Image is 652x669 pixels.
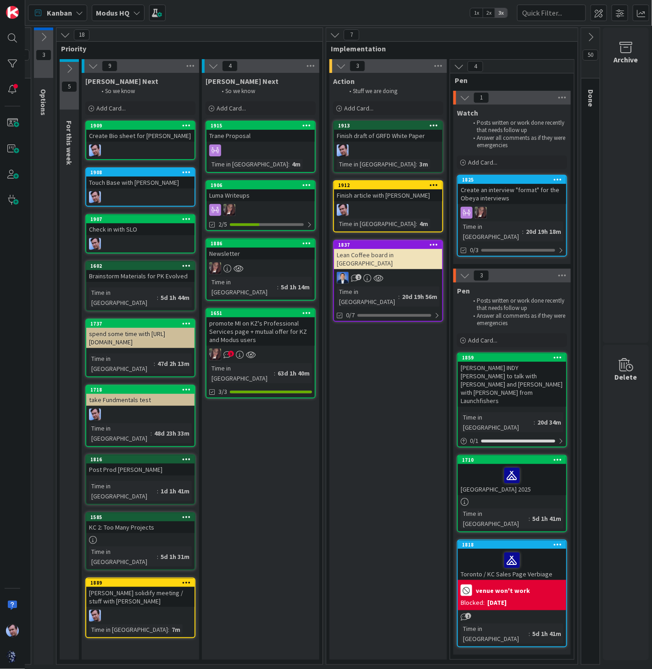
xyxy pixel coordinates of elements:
[90,580,195,586] div: 1889
[89,625,168,635] div: Time in [GEOGRAPHIC_DATA]
[206,181,315,201] div: 1906Luma Writeups
[86,122,195,130] div: 1909
[90,122,195,129] div: 1909
[337,219,416,229] div: Time in [GEOGRAPHIC_DATA]
[86,579,195,607] div: 1889[PERSON_NAME] solidify meeting / stuff with [PERSON_NAME]
[524,227,563,237] div: 20d 19h 18m
[534,417,535,427] span: :
[218,220,227,229] span: 2/5
[90,169,195,176] div: 1908
[90,387,195,393] div: 1718
[522,227,524,237] span: :
[458,464,566,495] div: [GEOGRAPHIC_DATA] 2025
[209,277,277,297] div: Time in [GEOGRAPHIC_DATA]
[334,204,442,216] div: JB
[206,317,315,346] div: promote MI on KZ's Professional Services page + mutual offer for KZ and Modus users
[334,144,442,156] div: JB
[86,191,195,203] div: JB
[461,412,534,432] div: Time in [GEOGRAPHIC_DATA]
[344,29,359,40] span: 7
[85,214,195,254] a: 1907Check in with SLOJB
[86,464,195,475] div: Post Prod [PERSON_NAME]
[86,168,195,188] div: 1908Touch Base with [PERSON_NAME]
[89,409,101,420] img: JB
[86,386,195,406] div: 1718take Fundmentals test
[458,176,566,184] div: 1825
[333,240,443,322] a: 1837Lean Coffee board in [GEOGRAPHIC_DATA]DPTime in [GEOGRAPHIC_DATA]:20d 19h 56m0/7
[338,182,442,188] div: 1912
[458,541,566,580] div: 1818Toronto / KC Sales Page Verbiage
[334,181,442,189] div: 1912
[455,76,563,85] span: Pen
[475,207,487,219] img: TD
[6,625,19,637] img: JB
[90,216,195,222] div: 1907
[89,144,101,156] img: JB
[458,456,566,464] div: 1710
[157,552,158,562] span: :
[206,204,315,216] div: TD
[416,219,417,229] span: :
[206,181,315,189] div: 1906
[337,159,416,169] div: Time in [GEOGRAPHIC_DATA]
[468,297,566,312] li: Posts written or work done recently that needs follow up
[85,512,195,570] a: 1585KC 2: Too Many ProjectsTime in [GEOGRAPHIC_DATA]:5d 1h 31m
[85,167,195,207] a: 1908Touch Base with [PERSON_NAME]JB
[277,282,279,292] span: :
[461,221,522,242] div: Time in [GEOGRAPHIC_DATA]
[615,371,637,382] div: Delete
[288,159,290,169] span: :
[96,104,126,112] span: Add Card...
[458,207,566,219] div: TD
[400,292,440,302] div: 20d 19h 56m
[65,121,74,165] span: For this week
[461,598,485,608] div: Blocked:
[206,248,315,260] div: Newsletter
[86,320,195,328] div: 1737
[333,121,443,173] a: 1913Finish draft of GRFD White PaperJBTime in [GEOGRAPHIC_DATA]:3m
[89,481,157,501] div: Time in [GEOGRAPHIC_DATA]
[334,189,442,201] div: Finish article with [PERSON_NAME]
[206,239,315,260] div: 1886Newsletter
[458,176,566,204] div: 1825Create an interview "format" for the Obeya interviews
[158,552,192,562] div: 5d 1h 31m
[222,61,238,72] span: 4
[344,104,373,112] span: Add Card...
[458,435,566,447] div: 0/1
[158,486,192,496] div: 1d 1h 41m
[206,122,315,142] div: 1915Trane Proposal
[86,610,195,622] div: JB
[86,579,195,587] div: 1889
[206,348,315,360] div: TD
[468,312,566,327] li: Answer all comments as if they were emergencies
[458,354,566,407] div: 1859[PERSON_NAME] INDY [PERSON_NAME] to talk with [PERSON_NAME] and [PERSON_NAME] with [PERSON_NA...
[86,215,195,223] div: 1907
[86,328,195,348] div: spend some time with [URL][DOMAIN_NAME]
[90,263,195,269] div: 1602
[154,359,155,369] span: :
[495,8,507,17] span: 3x
[462,354,566,361] div: 1859
[86,177,195,188] div: Touch Base with [PERSON_NAME]
[86,270,195,282] div: Brainstorm Materials for PK Evolved
[462,457,566,463] div: 1710
[474,270,489,281] span: 3
[474,92,489,103] span: 1
[468,119,566,134] li: Posts written or work done recently that needs follow up
[228,351,234,357] span: 3
[209,262,221,274] img: TD
[344,88,442,95] li: Stuff we are doing
[158,293,192,303] div: 5d 1h 44m
[96,88,194,95] li: So we know
[89,354,154,374] div: Time in [GEOGRAPHIC_DATA]
[350,61,365,72] span: 3
[90,514,195,520] div: 1585
[337,204,349,216] img: JB
[334,241,442,269] div: 1837Lean Coffee board in [GEOGRAPHIC_DATA]
[90,321,195,327] div: 1737
[168,625,169,635] span: :
[470,8,483,17] span: 1x
[36,50,51,61] span: 3
[211,122,315,129] div: 1915
[152,428,192,438] div: 48d 23h 33m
